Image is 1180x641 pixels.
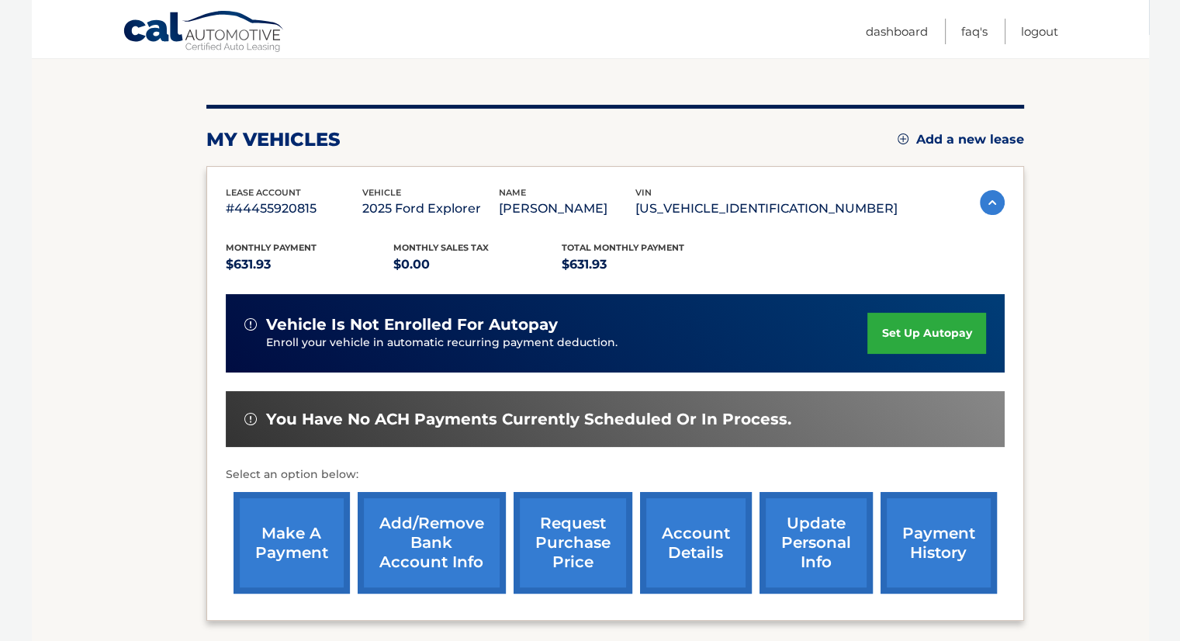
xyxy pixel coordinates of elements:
[226,466,1005,484] p: Select an option below:
[898,133,908,144] img: add.svg
[358,492,506,594] a: Add/Remove bank account info
[234,492,350,594] a: make a payment
[867,313,985,354] a: set up autopay
[362,198,499,220] p: 2025 Ford Explorer
[266,315,558,334] span: vehicle is not enrolled for autopay
[206,128,341,151] h2: my vehicles
[266,334,868,352] p: Enroll your vehicle in automatic recurring payment deduction.
[1021,19,1058,44] a: Logout
[635,187,652,198] span: vin
[266,410,791,429] span: You have no ACH payments currently scheduled or in process.
[393,242,489,253] span: Monthly sales Tax
[499,187,526,198] span: name
[866,19,928,44] a: Dashboard
[362,187,401,198] span: vehicle
[961,19,988,44] a: FAQ's
[393,254,562,275] p: $0.00
[562,242,684,253] span: Total Monthly Payment
[226,254,394,275] p: $631.93
[123,10,285,55] a: Cal Automotive
[514,492,632,594] a: request purchase price
[635,198,898,220] p: [US_VEHICLE_IDENTIFICATION_NUMBER]
[226,187,301,198] span: lease account
[226,198,362,220] p: #44455920815
[562,254,730,275] p: $631.93
[898,132,1024,147] a: Add a new lease
[226,242,317,253] span: Monthly Payment
[244,413,257,425] img: alert-white.svg
[881,492,997,594] a: payment history
[640,492,752,594] a: account details
[980,190,1005,215] img: accordion-active.svg
[760,492,873,594] a: update personal info
[244,318,257,331] img: alert-white.svg
[499,198,635,220] p: [PERSON_NAME]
